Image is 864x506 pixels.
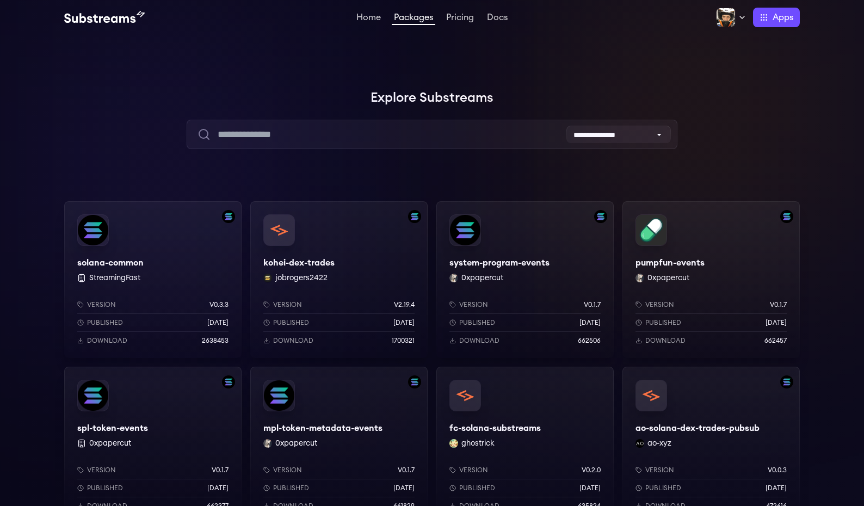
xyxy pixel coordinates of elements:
img: Filter by solana network [408,375,421,388]
p: 662506 [578,336,601,345]
button: StreamingFast [89,273,140,283]
p: Published [87,318,123,327]
p: Published [459,318,495,327]
img: Profile [716,8,736,27]
p: [DATE] [579,484,601,492]
p: Version [273,300,302,309]
img: Substream's logo [64,11,145,24]
img: Filter by solana network [780,375,793,388]
a: Filter by solana networksolana-commonsolana-common StreamingFastVersionv0.3.3Published[DATE]Downl... [64,201,242,358]
p: Published [459,484,495,492]
p: Published [273,318,309,327]
p: Version [273,466,302,474]
p: v0.1.7 [212,466,229,474]
p: 1700321 [392,336,415,345]
p: Download [645,336,686,345]
span: Apps [773,11,793,24]
img: Filter by solana network [222,210,235,223]
button: 0xpapercut [89,438,131,449]
p: 2638453 [202,336,229,345]
a: Filter by solana networkkohei-dex-tradeskohei-dex-tradesjobrogers2422 jobrogers2422Versionv2.19.4... [250,201,428,358]
a: Packages [392,13,435,25]
p: [DATE] [393,318,415,327]
button: 0xpapercut [647,273,689,283]
p: v0.1.7 [770,300,787,309]
p: Version [645,466,674,474]
img: Filter by solana network [594,210,607,223]
p: Version [459,300,488,309]
p: [DATE] [766,484,787,492]
a: Filter by solana networksystem-program-eventssystem-program-events0xpapercut 0xpapercutVersionv0.... [436,201,614,358]
button: 0xpapercut [461,273,503,283]
p: Published [645,318,681,327]
button: ao-xyz [647,438,671,449]
a: Filter by solana networkpumpfun-eventspumpfun-events0xpapercut 0xpapercutVersionv0.1.7Published[D... [622,201,800,358]
img: Filter by solana network [222,375,235,388]
button: jobrogers2422 [275,273,328,283]
p: v0.1.7 [398,466,415,474]
p: Published [645,484,681,492]
p: Version [87,300,116,309]
button: ghostrick [461,438,495,449]
p: Published [273,484,309,492]
button: 0xpapercut [275,438,317,449]
p: [DATE] [207,318,229,327]
p: [DATE] [579,318,601,327]
p: v0.1.7 [584,300,601,309]
a: Docs [485,13,510,24]
p: Download [87,336,127,345]
p: Version [87,466,116,474]
h1: Explore Substreams [64,87,800,109]
img: Filter by solana network [780,210,793,223]
p: Download [459,336,499,345]
p: [DATE] [766,318,787,327]
p: v0.3.3 [209,300,229,309]
img: Filter by solana network [408,210,421,223]
p: [DATE] [393,484,415,492]
a: Pricing [444,13,476,24]
p: Version [645,300,674,309]
p: Version [459,466,488,474]
a: Home [354,13,383,24]
p: 662457 [764,336,787,345]
p: v2.19.4 [394,300,415,309]
p: v0.0.3 [768,466,787,474]
p: Download [273,336,313,345]
p: v0.2.0 [582,466,601,474]
p: [DATE] [207,484,229,492]
p: Published [87,484,123,492]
